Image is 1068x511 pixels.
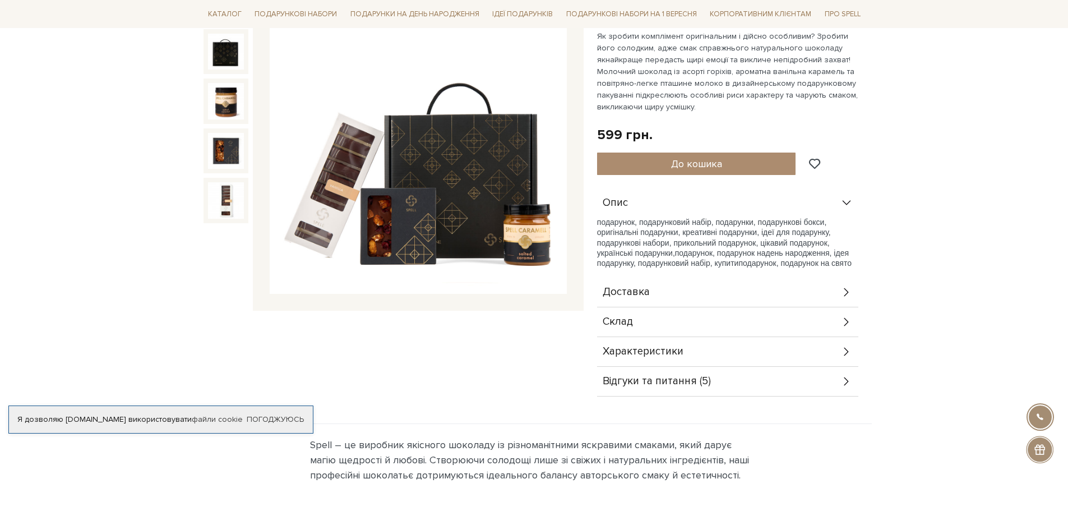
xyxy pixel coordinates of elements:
[562,4,701,24] a: Подарункові набори на 1 Вересня
[820,6,865,23] a: Про Spell
[597,30,860,113] p: Як зробити комплімент оригінальним і дійсно особливим? Зробити його солодким, адже смак справжньо...
[204,6,246,23] a: Каталог
[488,6,557,23] a: Ідеї подарунків
[192,415,243,424] a: файли cookie
[597,218,831,257] span: подарунок, подарунковий набір, подарунки, подарункові бокси, оригінальні подарунки, креативні под...
[673,248,675,257] span: ,
[310,438,759,483] div: Spell – це виробник якісного шоколаду із різноманітними яскравими смаками, який дарує магію щедро...
[208,133,244,169] img: Подарунок Шоколадний комплімент
[250,6,341,23] a: Подарункові набори
[9,415,313,425] div: Я дозволяю [DOMAIN_NAME] використовувати
[738,259,852,268] span: подарунок, подарунок на свято
[597,153,796,175] button: До кошика
[603,198,628,208] span: Опис
[766,248,830,257] span: день народження
[208,34,244,70] img: Подарунок Шоколадний комплімент
[603,287,650,297] span: Доставка
[675,248,766,257] span: подарунок, подарунок на
[346,6,484,23] a: Подарунки на День народження
[603,317,633,327] span: Склад
[603,376,711,386] span: Відгуки та питання (5)
[208,182,244,218] img: Подарунок Шоколадний комплімент
[597,126,653,144] div: 599 грн.
[208,83,244,119] img: Подарунок Шоколадний комплімент
[247,415,304,425] a: Погоджуюсь
[671,158,722,170] span: До кошика
[603,347,683,357] span: Характеристики
[705,4,816,24] a: Корпоративним клієнтам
